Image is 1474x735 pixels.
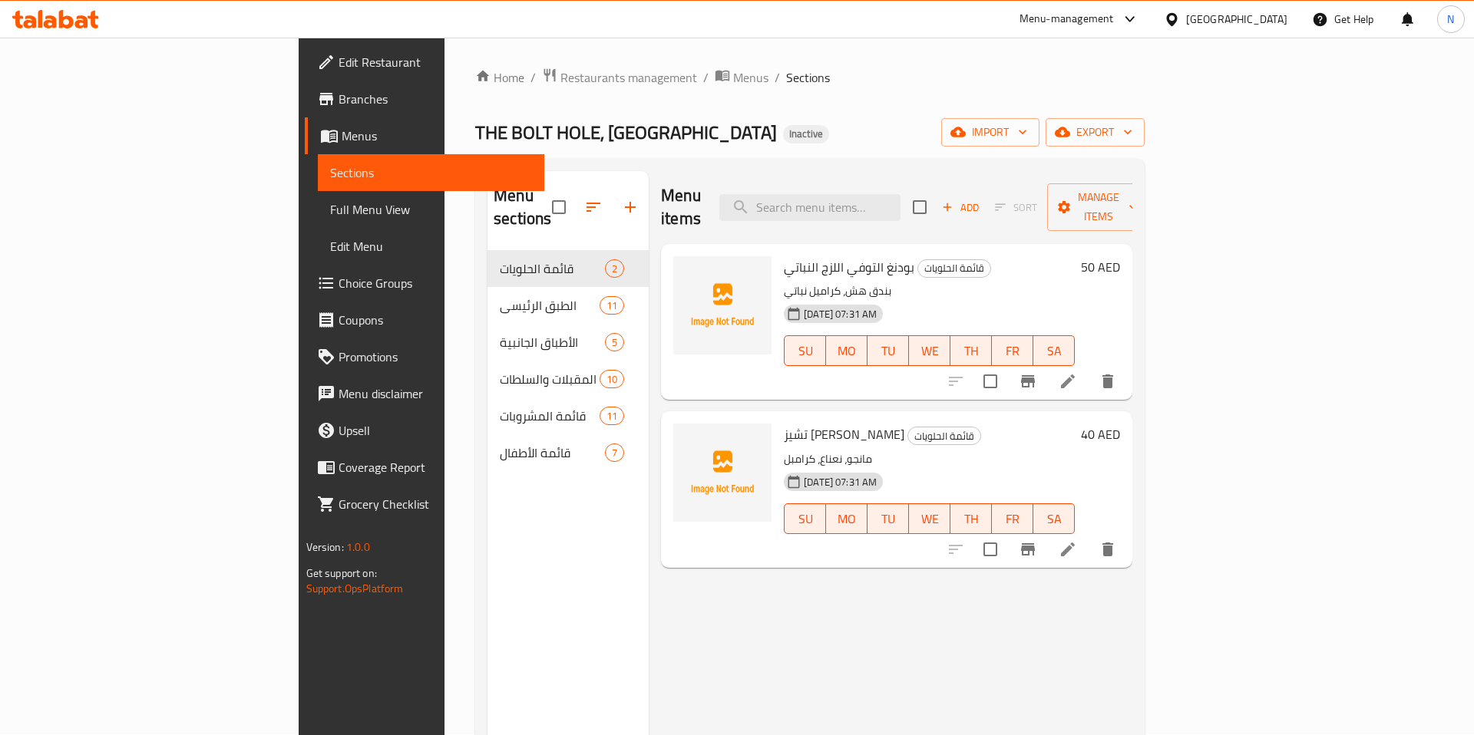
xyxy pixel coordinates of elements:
span: 10 [600,372,623,387]
a: Branches [305,81,545,117]
input: search [719,194,901,221]
span: Get support on: [306,563,377,583]
a: Edit menu item [1059,372,1077,391]
button: FR [992,335,1033,366]
p: مانجو، نعناع، كرامبل [784,450,1075,469]
span: TU [874,508,903,530]
div: items [600,407,624,425]
span: Promotions [339,348,533,366]
li: / [703,68,709,87]
span: FR [998,340,1027,362]
a: Promotions [305,338,545,375]
div: قائمة الحلويات [917,259,991,278]
span: 5 [606,335,623,350]
a: Grocery Checklist [305,486,545,522]
button: SA [1033,335,1075,366]
span: SU [791,508,820,530]
h6: 50 AED [1081,256,1120,278]
nav: breadcrumb [475,68,1145,87]
button: TH [950,335,992,366]
span: Version: [306,537,344,557]
span: Inactive [783,127,829,140]
span: SA [1039,340,1069,362]
h6: 40 AED [1081,424,1120,445]
span: MO [832,340,861,362]
div: قائمة الأطفال7 [487,434,649,471]
div: Menu-management [1020,10,1114,28]
span: Select all sections [543,191,575,223]
button: WE [909,503,950,534]
button: delete [1089,531,1126,568]
span: Restaurants management [560,68,697,87]
button: Add section [612,189,649,226]
span: Menu disclaimer [339,384,533,403]
a: Menu disclaimer [305,375,545,412]
span: Select section first [985,196,1047,219]
span: قائمة الأطفال [500,443,605,462]
a: Coupons [305,302,545,338]
div: items [600,296,624,315]
button: TH [950,503,992,534]
a: Menus [305,117,545,154]
a: Menus [715,68,768,87]
span: قائمة الحلويات [908,427,980,445]
span: الطبق الرئيسي [500,296,600,315]
button: export [1046,118,1145,147]
span: Select section [904,191,936,223]
div: قائمة الحلويات [907,427,981,445]
div: Inactive [783,125,829,143]
span: TH [957,340,986,362]
button: FR [992,503,1033,534]
div: items [605,333,624,351]
span: Edit Menu [330,237,533,255]
span: SA [1039,508,1069,530]
a: Coverage Report [305,449,545,486]
div: items [600,370,624,388]
span: قائمة الحلويات [500,259,605,278]
button: Branch-specific-item [1010,531,1046,568]
a: Upsell [305,412,545,449]
nav: Menu sections [487,244,649,477]
span: المقبلات والسلطات [500,370,600,388]
span: FR [998,508,1027,530]
button: Branch-specific-item [1010,363,1046,400]
a: Full Menu View [318,191,545,228]
a: Edit Restaurant [305,44,545,81]
div: قائمة المشروبات11 [487,397,649,434]
button: SA [1033,503,1075,534]
li: / [775,68,780,87]
span: 1.0.0 [346,537,370,557]
span: تشيز [PERSON_NAME] [784,423,904,446]
button: Manage items [1047,183,1150,231]
button: TU [868,335,909,366]
button: TU [868,503,909,534]
a: Restaurants management [542,68,697,87]
img: بودنغ التوفي اللزج النباتي [673,256,772,354]
button: delete [1089,363,1126,400]
span: MO [832,508,861,530]
span: WE [915,340,944,362]
span: import [953,123,1027,142]
span: TU [874,340,903,362]
span: SU [791,340,820,362]
span: THE BOLT HOLE, [GEOGRAPHIC_DATA] [475,115,777,150]
button: MO [826,503,868,534]
span: TH [957,508,986,530]
span: Sections [330,163,533,182]
span: قائمة المشروبات [500,407,600,425]
img: تشيز كيك سيجنتشر [673,424,772,522]
span: Coverage Report [339,458,533,476]
h2: Menu items [661,184,701,230]
span: بودنغ التوفي اللزج النباتي [784,255,914,279]
span: export [1058,123,1132,142]
a: Choice Groups [305,265,545,302]
span: Add item [936,196,985,219]
span: N [1447,11,1454,28]
span: الأطباق الجانبية [500,333,605,351]
span: 2 [606,262,623,276]
span: [DATE] 07:31 AM [798,307,883,321]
